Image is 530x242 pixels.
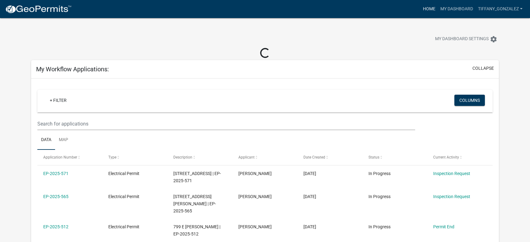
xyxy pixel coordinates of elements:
datatable-header-cell: Status [362,150,427,165]
h5: My Workflow Applications: [36,65,109,73]
a: + Filter [45,95,72,106]
span: Applicant [238,155,255,159]
datatable-header-cell: Description [167,150,232,165]
datatable-header-cell: Application Number [37,150,102,165]
span: My Dashboard Settings [435,36,489,43]
input: Search for applications [37,117,415,130]
button: My Dashboard Settingssettings [430,33,502,45]
span: Electrical Permit [108,194,139,199]
span: In Progress [368,224,391,229]
a: Tiffany_Gonzalez [476,3,525,15]
a: Map [55,130,72,150]
span: Date Created [303,155,325,159]
span: Status [368,155,379,159]
a: Home [420,3,438,15]
datatable-header-cell: Type [102,150,167,165]
a: EP-2025-512 [43,224,68,229]
span: 08/12/2025 [303,171,316,176]
span: 799 E LOEHR LN | EP-2025-512 [173,224,220,236]
a: Inspection Request [433,171,470,176]
span: Application Number [43,155,77,159]
span: Tiffany Gonzalez [238,171,272,176]
span: In Progress [368,194,391,199]
span: 3444 PITKIN LN | EP-2025-565 [173,194,216,213]
span: Type [108,155,116,159]
span: 08/07/2025 [303,194,316,199]
span: Electrical Permit [108,224,139,229]
span: Tiffany Gonzalez [238,194,272,199]
span: Description [173,155,192,159]
span: 06/12/2025 [303,224,316,229]
span: Tiffany Gonzalez [238,224,272,229]
datatable-header-cell: Current Activity [427,150,492,165]
a: EP-2025-571 [43,171,68,176]
a: Data [37,130,55,150]
span: 8131 COTTONWOOD DR | EP-2025-571 [173,171,221,183]
span: Current Activity [433,155,459,159]
button: Columns [454,95,485,106]
a: Inspection Request [433,194,470,199]
a: Permit End [433,224,454,229]
a: EP-2025-565 [43,194,68,199]
span: Electrical Permit [108,171,139,176]
datatable-header-cell: Date Created [298,150,363,165]
datatable-header-cell: Applicant [232,150,298,165]
i: settings [490,36,497,43]
a: My Dashboard [438,3,476,15]
span: In Progress [368,171,391,176]
button: collapse [472,65,494,72]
